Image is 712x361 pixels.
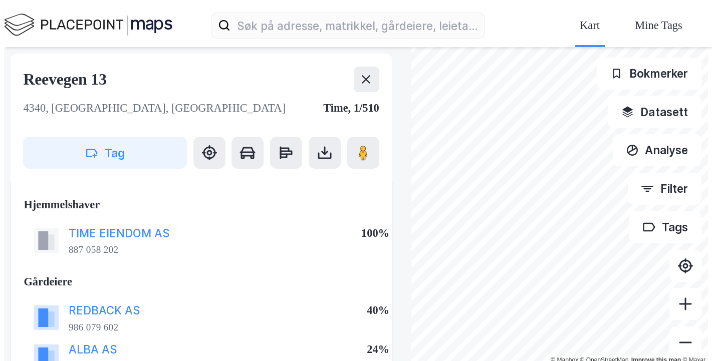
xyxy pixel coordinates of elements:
[69,321,118,334] div: 986 079 602
[635,16,682,35] div: Mine Tags
[613,134,702,166] button: Analyse
[662,313,712,361] iframe: Chat Widget
[23,67,110,92] div: Reevegen 13
[230,10,485,42] input: Søk på adresse, matrikkel, gårdeiere, leietakere eller personer
[24,195,379,214] div: Hjemmelshaver
[662,313,712,361] div: Kontrollprogram for chat
[23,99,286,118] div: 4340, [GEOGRAPHIC_DATA], [GEOGRAPHIC_DATA]
[629,211,701,243] button: Tags
[323,99,379,118] div: Time, 1/510
[608,96,701,128] button: Datasett
[23,137,186,169] button: Tag
[597,58,701,90] button: Bokmerker
[367,301,389,320] div: 40%
[367,340,389,359] div: 24%
[4,12,172,40] img: logo.f888ab2527a4732fd821a326f86c7f29.svg
[24,272,379,291] div: Gårdeiere
[361,224,389,243] div: 100%
[628,173,702,205] button: Filter
[69,243,118,256] div: 887 058 202
[580,16,600,35] div: Kart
